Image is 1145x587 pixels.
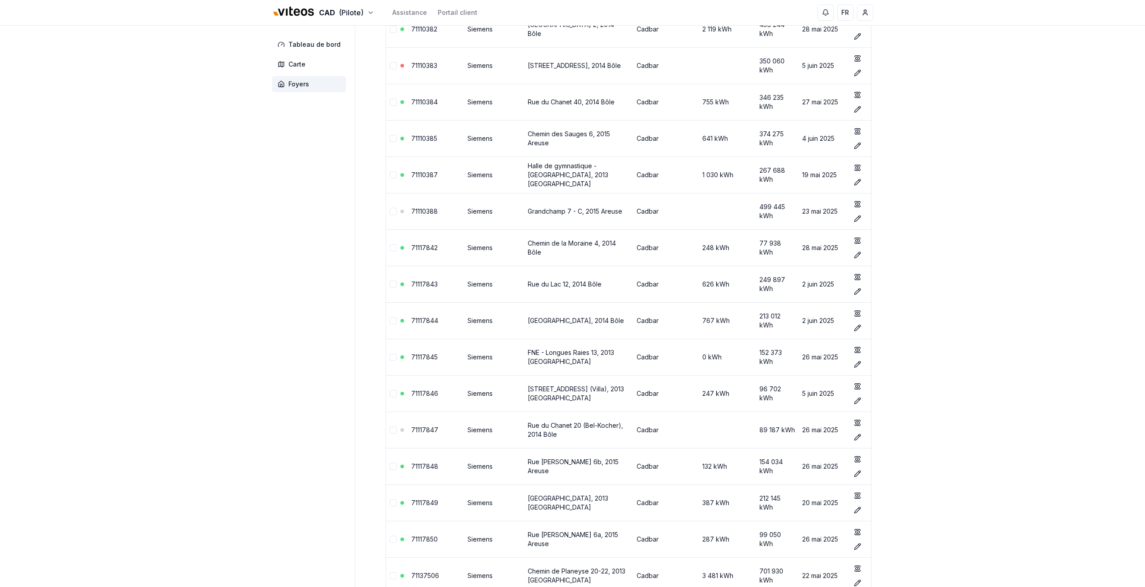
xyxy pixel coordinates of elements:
td: Siemens [464,157,524,193]
button: Sélectionner la ligne [390,62,397,69]
img: Viteos - CAD Logo [272,1,315,22]
td: Cadbar [633,84,681,120]
button: Sélectionner la ligne [390,281,397,288]
span: Tableau de bord [288,40,341,49]
div: 152 373 kWh [759,348,795,366]
div: 0 kWh [684,353,752,362]
span: CAD [319,7,335,18]
td: 26 mai 2025 [799,521,847,557]
a: [GEOGRAPHIC_DATA] 2, 2014 Bôle [528,21,614,37]
td: 5 juin 2025 [799,375,847,412]
td: Cadbar [633,448,681,484]
td: Siemens [464,120,524,157]
td: 28 mai 2025 [799,229,847,266]
a: Rue [PERSON_NAME] 6b, 2015 Areuse [528,458,619,475]
div: 626 kWh [684,280,752,289]
div: 248 kWh [684,243,752,252]
a: 71117843 [411,280,438,288]
td: Cadbar [633,302,681,339]
div: 701 930 kWh [759,567,795,585]
div: 346 235 kWh [759,93,795,111]
span: (Pilote) [339,7,364,18]
td: Siemens [464,448,524,484]
div: 247 kWh [684,389,752,398]
td: Cadbar [633,521,681,557]
div: 767 kWh [684,316,752,325]
a: Chemin des Sauges 6, 2015 Areuse [528,130,610,147]
td: Siemens [464,484,524,521]
a: Halle de gymnastique - [GEOGRAPHIC_DATA], 2013 [GEOGRAPHIC_DATA] [528,162,608,188]
button: Sélectionner la ligne [390,99,397,106]
button: Sélectionner la ligne [390,171,397,179]
td: 23 mai 2025 [799,193,847,229]
button: Sélectionner la ligne [390,536,397,543]
div: 3 481 kWh [684,571,752,580]
a: 71117849 [411,499,438,506]
a: 71137506 [411,572,439,579]
div: 132 kWh [684,462,752,471]
a: [GEOGRAPHIC_DATA], 2013 [GEOGRAPHIC_DATA] [528,494,608,511]
a: Rue du Chanet 20 (Bel-Kocher), 2014 Bôle [528,421,623,438]
div: 89 187 kWh [759,426,795,435]
td: 2 juin 2025 [799,266,847,302]
button: Sélectionner la ligne [390,499,397,506]
div: 99 050 kWh [759,530,795,548]
td: 2 juin 2025 [799,302,847,339]
td: Cadbar [633,47,681,84]
a: 71117850 [411,535,438,543]
a: Rue [PERSON_NAME] 6a, 2015 Areuse [528,531,618,547]
div: 2 119 kWh [684,25,752,34]
div: 641 kWh [684,134,752,143]
td: Siemens [464,266,524,302]
div: 77 938 kWh [759,239,795,257]
td: 26 mai 2025 [799,448,847,484]
div: 287 kWh [684,535,752,544]
td: Cadbar [633,412,681,448]
td: 20 mai 2025 [799,484,847,521]
a: 71110382 [411,25,437,33]
span: FR [841,8,849,17]
div: 96 702 kWh [759,385,795,403]
button: CAD(Pilote) [272,3,374,22]
button: Sélectionner la ligne [390,572,397,579]
div: 212 145 kWh [759,494,795,512]
td: Cadbar [633,375,681,412]
td: Siemens [464,339,524,375]
td: 28 mai 2025 [799,11,847,47]
a: Tableau de bord [272,36,350,53]
div: 387 kWh [684,498,752,507]
td: 26 mai 2025 [799,412,847,448]
td: Cadbar [633,229,681,266]
a: Portail client [438,8,477,17]
td: Siemens [464,47,524,84]
a: [GEOGRAPHIC_DATA], 2014 Bôle [528,317,624,324]
button: Sélectionner la ligne [390,426,397,434]
button: Sélectionner la ligne [390,354,397,361]
a: Assistance [392,8,427,17]
a: Chemin de Planeyse 20-22, 2013 [GEOGRAPHIC_DATA] [528,567,625,584]
td: 26 mai 2025 [799,339,847,375]
a: 71117846 [411,390,438,397]
button: Sélectionner la ligne [390,390,397,397]
a: 71117845 [411,353,438,361]
button: Sélectionner la ligne [390,26,397,33]
a: Rue du Chanet 40, 2014 Bôle [528,98,615,106]
button: FR [837,4,853,21]
a: 71110385 [411,134,437,142]
td: Cadbar [633,193,681,229]
td: Cadbar [633,157,681,193]
a: 71117848 [411,462,438,470]
td: Cadbar [633,266,681,302]
a: 71110383 [411,62,437,69]
td: Siemens [464,521,524,557]
div: 499 445 kWh [759,202,795,220]
a: 71110384 [411,98,438,106]
button: Sélectionner la ligne [390,208,397,215]
button: Sélectionner la ligne [390,463,397,470]
td: Siemens [464,375,524,412]
div: 154 034 kWh [759,457,795,475]
td: Siemens [464,412,524,448]
div: 249 897 kWh [759,275,795,293]
a: Chemin de la Moraine 4, 2014 Bôle [528,239,616,256]
td: 27 mai 2025 [799,84,847,120]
